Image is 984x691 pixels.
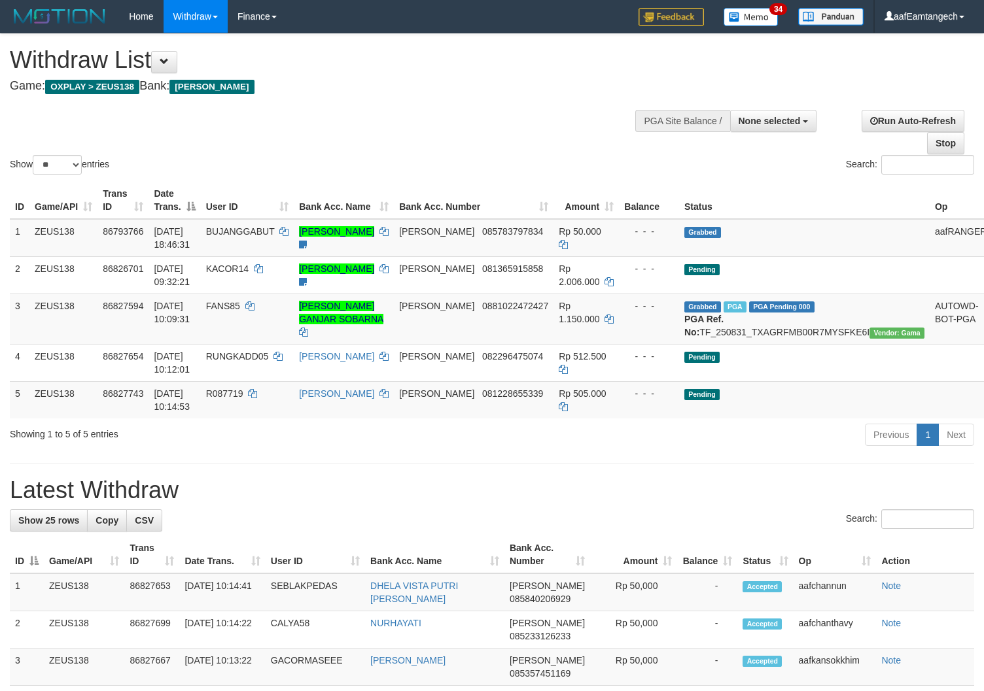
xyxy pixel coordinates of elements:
[124,536,179,573] th: Trans ID: activate to sort column ascending
[10,422,400,441] div: Showing 1 to 5 of 5 entries
[917,424,939,446] a: 1
[18,515,79,526] span: Show 25 rows
[679,294,930,344] td: TF_250831_TXAGRFMB00R7MYSFKE6I
[394,182,553,219] th: Bank Acc. Number: activate to sort column ascending
[10,344,29,381] td: 4
[10,611,44,649] td: 2
[684,314,724,337] b: PGA Ref. No:
[10,536,44,573] th: ID: activate to sort column descending
[876,536,974,573] th: Action
[154,351,190,375] span: [DATE] 10:12:01
[124,649,179,686] td: 86827667
[33,155,82,175] select: Showentries
[299,301,383,324] a: [PERSON_NAME] GANJAR SOBARNA
[769,3,787,15] span: 34
[846,509,974,529] label: Search:
[370,655,446,666] a: [PERSON_NAME]
[624,262,674,275] div: - - -
[201,182,294,219] th: User ID: activate to sort column ascending
[45,80,139,94] span: OXPLAY > ZEUS138
[559,301,599,324] span: Rp 1.150.000
[684,352,720,363] span: Pending
[684,389,720,400] span: Pending
[624,350,674,363] div: - - -
[154,263,190,287] span: [DATE] 09:32:21
[266,536,365,573] th: User ID: activate to sort column ascending
[399,263,474,274] span: [PERSON_NAME]
[44,536,124,573] th: Game/API: activate to sort column ascending
[179,611,265,649] td: [DATE] 10:14:22
[730,110,817,132] button: None selected
[103,351,143,362] span: 86827654
[10,649,44,686] td: 3
[29,256,97,294] td: ZEUS138
[96,515,118,526] span: Copy
[44,649,124,686] td: ZEUS138
[29,294,97,344] td: ZEUS138
[846,155,974,175] label: Search:
[206,263,249,274] span: KACOR14
[739,116,801,126] span: None selected
[482,351,543,362] span: Copy 082296475074 to clipboard
[865,424,917,446] a: Previous
[10,256,29,294] td: 2
[169,80,254,94] span: [PERSON_NAME]
[684,301,721,312] span: Grabbed
[677,611,737,649] td: -
[798,8,864,25] img: panduan.png
[482,226,543,237] span: Copy 085783797834 to clipboard
[881,581,901,591] a: Note
[299,351,374,362] a: [PERSON_NAME]
[10,80,643,93] h4: Game: Bank:
[927,132,964,154] a: Stop
[559,388,606,399] span: Rp 505.000
[10,381,29,418] td: 5
[635,110,729,132] div: PGA Site Balance /
[399,351,474,362] span: [PERSON_NAME]
[370,618,421,628] a: NURHAYATI
[870,328,924,339] span: Vendor URL: https://trx31.1velocity.biz
[743,656,782,667] span: Accepted
[179,649,265,686] td: [DATE] 10:13:22
[179,536,265,573] th: Date Trans.: activate to sort column ascending
[44,573,124,611] td: ZEUS138
[10,182,29,219] th: ID
[510,668,571,679] span: Copy 085357451169 to clipboard
[881,618,901,628] a: Note
[881,655,901,666] a: Note
[743,618,782,630] span: Accepted
[677,536,737,573] th: Balance: activate to sort column ascending
[559,351,606,362] span: Rp 512.500
[677,649,737,686] td: -
[10,7,109,26] img: MOTION_logo.png
[862,110,964,132] a: Run Auto-Refresh
[590,573,677,611] td: Rp 50,000
[590,536,677,573] th: Amount: activate to sort column ascending
[881,155,974,175] input: Search:
[590,611,677,649] td: Rp 50,000
[103,226,143,237] span: 86793766
[154,388,190,412] span: [DATE] 10:14:53
[679,182,930,219] th: Status
[504,536,590,573] th: Bank Acc. Number: activate to sort column ascending
[639,8,704,26] img: Feedback.jpg
[266,611,365,649] td: CALYA58
[299,226,374,237] a: [PERSON_NAME]
[10,573,44,611] td: 1
[206,301,240,311] span: FANS85
[794,536,877,573] th: Op: activate to sort column ascending
[126,509,162,531] a: CSV
[559,263,599,287] span: Rp 2.006.000
[624,225,674,238] div: - - -
[135,515,154,526] span: CSV
[510,594,571,604] span: Copy 085840206929 to clipboard
[737,536,793,573] th: Status: activate to sort column ascending
[365,536,504,573] th: Bank Acc. Name: activate to sort column ascending
[399,226,474,237] span: [PERSON_NAME]
[624,299,674,312] div: - - -
[10,155,109,175] label: Show entries
[266,573,365,611] td: SEBLAKPEDAS
[482,263,543,274] span: Copy 081365915858 to clipboard
[10,219,29,257] td: 1
[103,301,143,311] span: 86827594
